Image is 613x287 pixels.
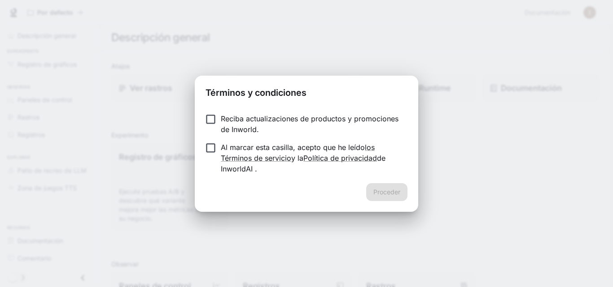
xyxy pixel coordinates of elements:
[291,154,303,163] font: y la
[221,143,365,152] font: Al marcar esta casilla, acepto que he leído
[221,154,385,173] font: de InworldAI .
[221,114,398,134] font: Reciba actualizaciones de productos y promociones de Inworld.
[303,154,377,163] a: Política de privacidad
[221,143,375,163] a: los Términos de servicio
[206,87,306,98] font: Términos y condiciones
